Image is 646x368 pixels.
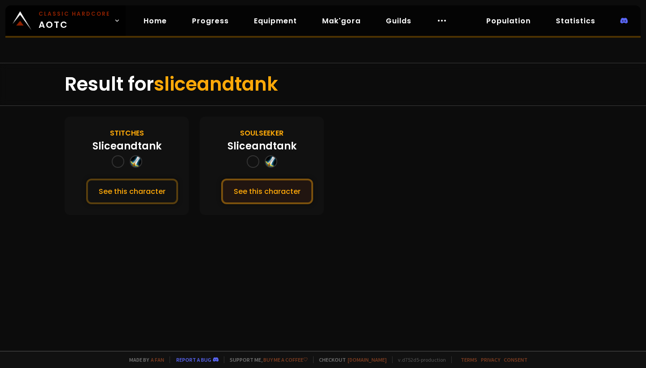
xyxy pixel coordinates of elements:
a: [DOMAIN_NAME] [348,356,387,363]
span: Checkout [313,356,387,363]
span: Support me, [224,356,308,363]
small: Classic Hardcore [39,10,110,18]
a: Home [136,12,174,30]
a: Guilds [379,12,419,30]
a: Statistics [549,12,602,30]
a: Population [479,12,538,30]
div: Soulseeker [240,127,284,139]
a: a fan [151,356,164,363]
div: Sliceandtank [227,139,297,153]
a: Privacy [481,356,500,363]
span: Made by [124,356,164,363]
a: Classic HardcoreAOTC [5,5,126,36]
button: See this character [86,179,178,204]
a: Consent [504,356,528,363]
a: Terms [461,356,477,363]
div: Result for [65,63,581,105]
a: Report a bug [176,356,211,363]
a: Mak'gora [315,12,368,30]
span: v. d752d5 - production [392,356,446,363]
a: Equipment [247,12,304,30]
div: Stitches [110,127,144,139]
a: Progress [185,12,236,30]
span: sliceandtank [154,71,278,97]
span: AOTC [39,10,110,31]
button: See this character [221,179,313,204]
a: Buy me a coffee [263,356,308,363]
div: Sliceandtank [92,139,161,153]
